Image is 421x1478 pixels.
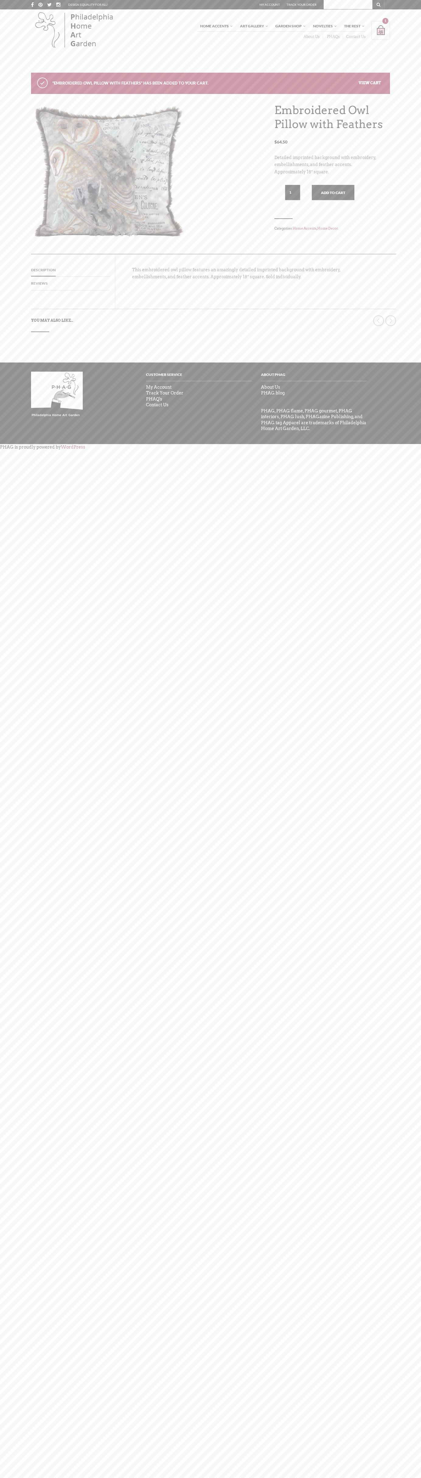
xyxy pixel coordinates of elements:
[323,34,343,39] a: PHAQs
[293,226,316,231] a: Home Accents
[272,21,306,31] a: Garden Shop
[382,18,388,24] div: 1
[341,21,365,31] a: The Rest
[274,168,390,176] p: Approximately 18″ square.
[274,154,390,169] p: Detailed imprinted background with embroidery, embellishments, and feather accents.
[285,185,300,200] input: Qty
[287,3,316,6] a: Track Your Order
[261,385,280,390] a: About Us
[300,34,323,39] a: About Us
[146,390,183,395] a: Track Your Order
[146,372,252,381] h4: Customer Service
[31,372,83,417] img: phag-logo-compressor.gif
[274,225,390,232] span: Categories: , .
[237,21,269,31] a: Art Gallery
[317,226,338,231] a: Home Decor
[31,73,390,94] div: “Embroidered Owl Pillow with Feathers” has been added to your cart.
[61,445,85,449] a: WordPress
[274,139,277,144] span: $
[261,372,367,381] h4: About PHag
[274,139,287,144] bdi: 64.50
[146,402,169,407] a: Contact Us
[359,80,381,85] a: View cart
[31,263,56,277] a: Description
[343,34,366,39] a: Contact Us
[310,21,337,31] a: Novelties
[197,21,233,31] a: Home Accents
[31,277,48,290] a: Reviews
[146,397,162,401] a: PHAQ's
[146,385,172,390] a: My Account
[312,185,354,200] button: Add to cart
[274,103,390,132] h1: Embroidered Owl Pillow with Feathers
[31,318,73,323] strong: You may also like…
[261,408,367,432] p: PHAG, PHAG flame, PHAG gourmet, PHAG interiors, PHAG lush, PHAGazine Publishing, and PHAG tag App...
[261,390,285,395] a: PHAG blog
[259,3,280,6] a: My Account
[132,266,357,287] p: This embroidered owl pillow features an amazingly detailed imprinted background with embroidery, ...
